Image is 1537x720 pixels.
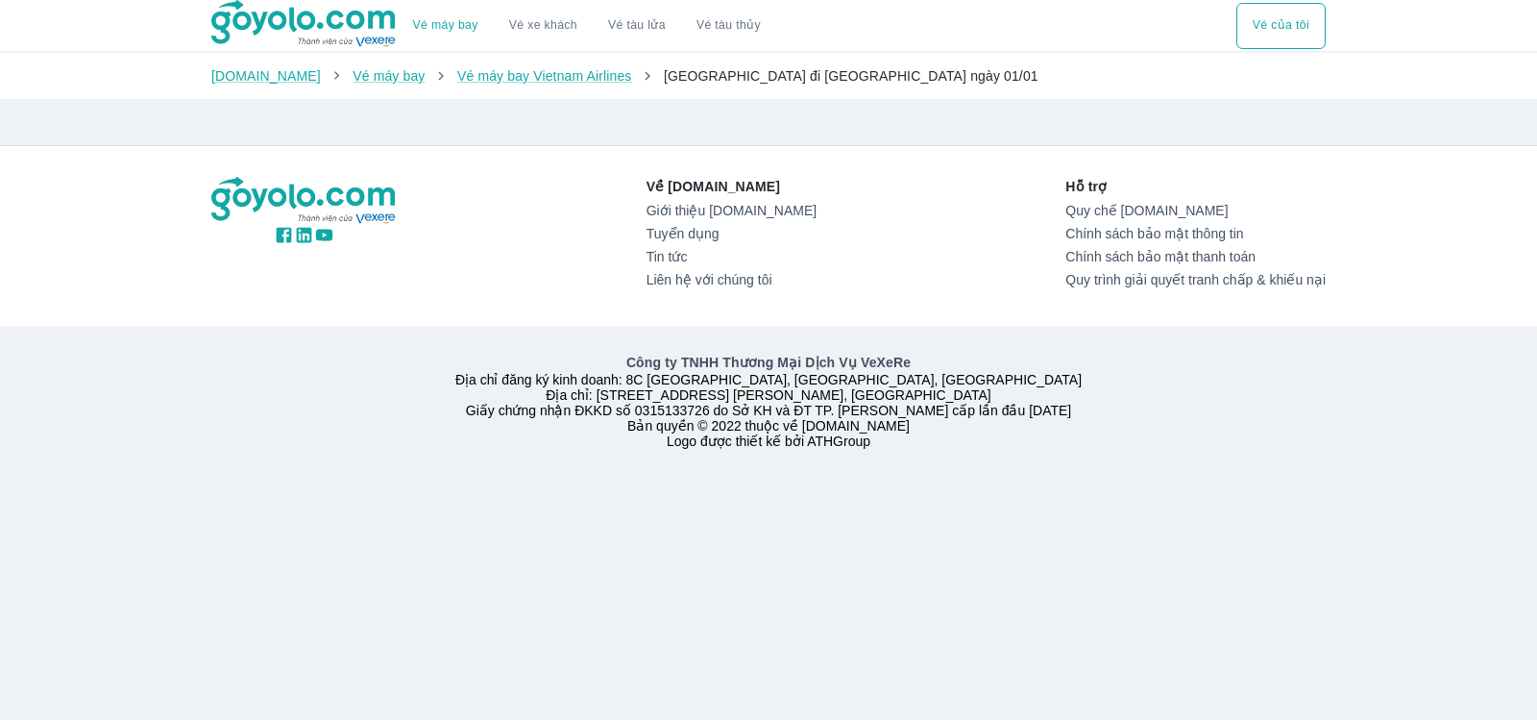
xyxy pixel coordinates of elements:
a: Vé xe khách [509,18,577,33]
div: choose transportation mode [398,3,776,49]
a: Liên hệ với chúng tôi [647,272,817,287]
p: Công ty TNHH Thương Mại Dịch Vụ VeXeRe [215,353,1322,372]
a: Quy trình giải quyết tranh chấp & khiếu nại [1065,272,1326,287]
div: Địa chỉ đăng ký kinh doanh: 8C [GEOGRAPHIC_DATA], [GEOGRAPHIC_DATA], [GEOGRAPHIC_DATA] Địa chỉ: [... [200,353,1337,449]
a: Quy chế [DOMAIN_NAME] [1065,203,1326,218]
span: [GEOGRAPHIC_DATA] đi [GEOGRAPHIC_DATA] ngày 01/01 [664,68,1038,84]
a: Vé tàu lửa [593,3,681,49]
a: Vé máy bay [413,18,478,33]
img: logo [211,177,398,225]
a: Chính sách bảo mật thông tin [1065,226,1326,241]
button: Vé tàu thủy [681,3,776,49]
p: Hỗ trợ [1065,177,1326,196]
a: Tuyển dụng [647,226,817,241]
a: Chính sách bảo mật thanh toán [1065,249,1326,264]
a: Vé máy bay Vietnam Airlines [457,68,632,84]
a: Giới thiệu [DOMAIN_NAME] [647,203,817,218]
nav: breadcrumb [211,66,1326,86]
p: Về [DOMAIN_NAME] [647,177,817,196]
a: Tin tức [647,249,817,264]
button: Vé của tôi [1236,3,1326,49]
div: choose transportation mode [1236,3,1326,49]
a: [DOMAIN_NAME] [211,68,321,84]
a: Vé máy bay [353,68,425,84]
